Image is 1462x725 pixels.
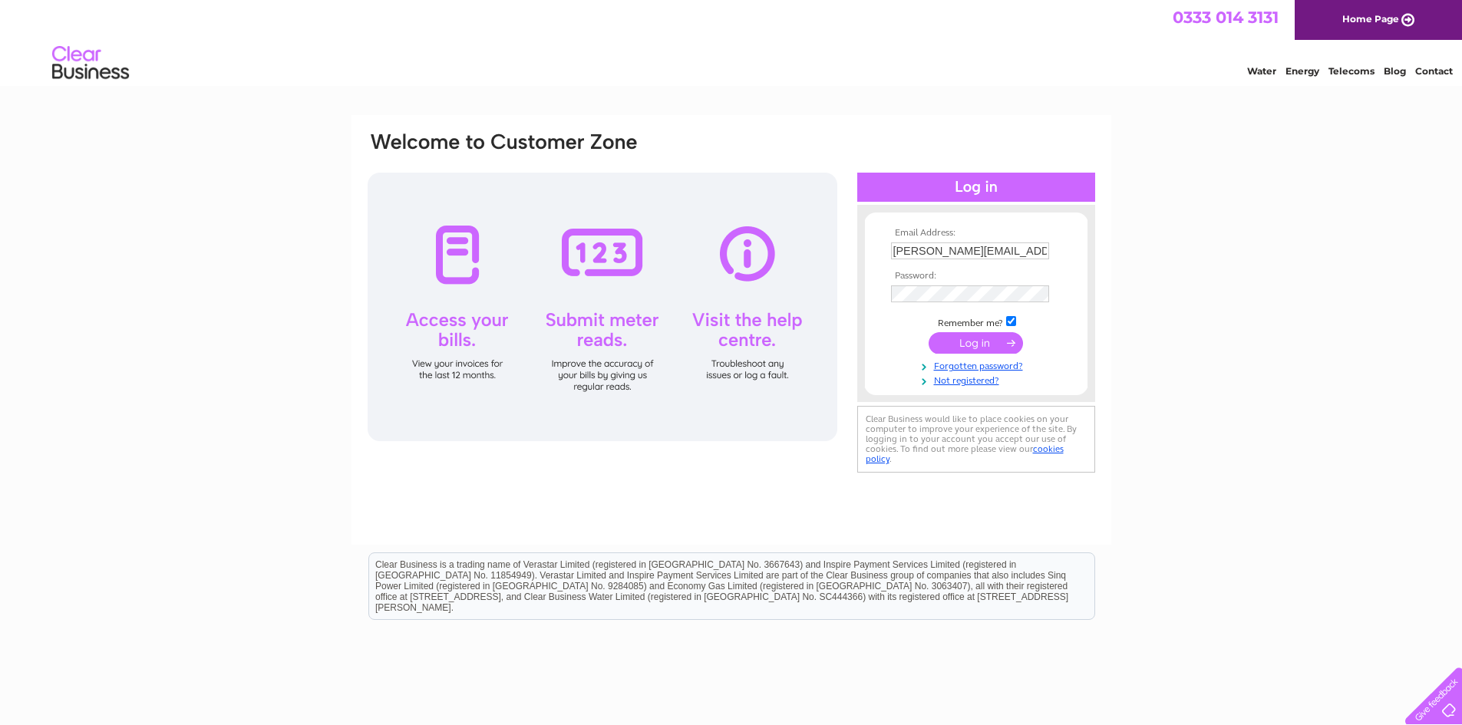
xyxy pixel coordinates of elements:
[887,314,1065,329] td: Remember me?
[51,40,130,87] img: logo.png
[891,372,1065,387] a: Not registered?
[1173,8,1279,27] a: 0333 014 3131
[1415,65,1453,77] a: Contact
[857,406,1095,473] div: Clear Business would like to place cookies on your computer to improve your experience of the sit...
[1384,65,1406,77] a: Blog
[887,271,1065,282] th: Password:
[1247,65,1276,77] a: Water
[929,332,1023,354] input: Submit
[369,8,1094,74] div: Clear Business is a trading name of Verastar Limited (registered in [GEOGRAPHIC_DATA] No. 3667643...
[891,358,1065,372] a: Forgotten password?
[887,228,1065,239] th: Email Address:
[1328,65,1375,77] a: Telecoms
[866,443,1064,464] a: cookies policy
[1285,65,1319,77] a: Energy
